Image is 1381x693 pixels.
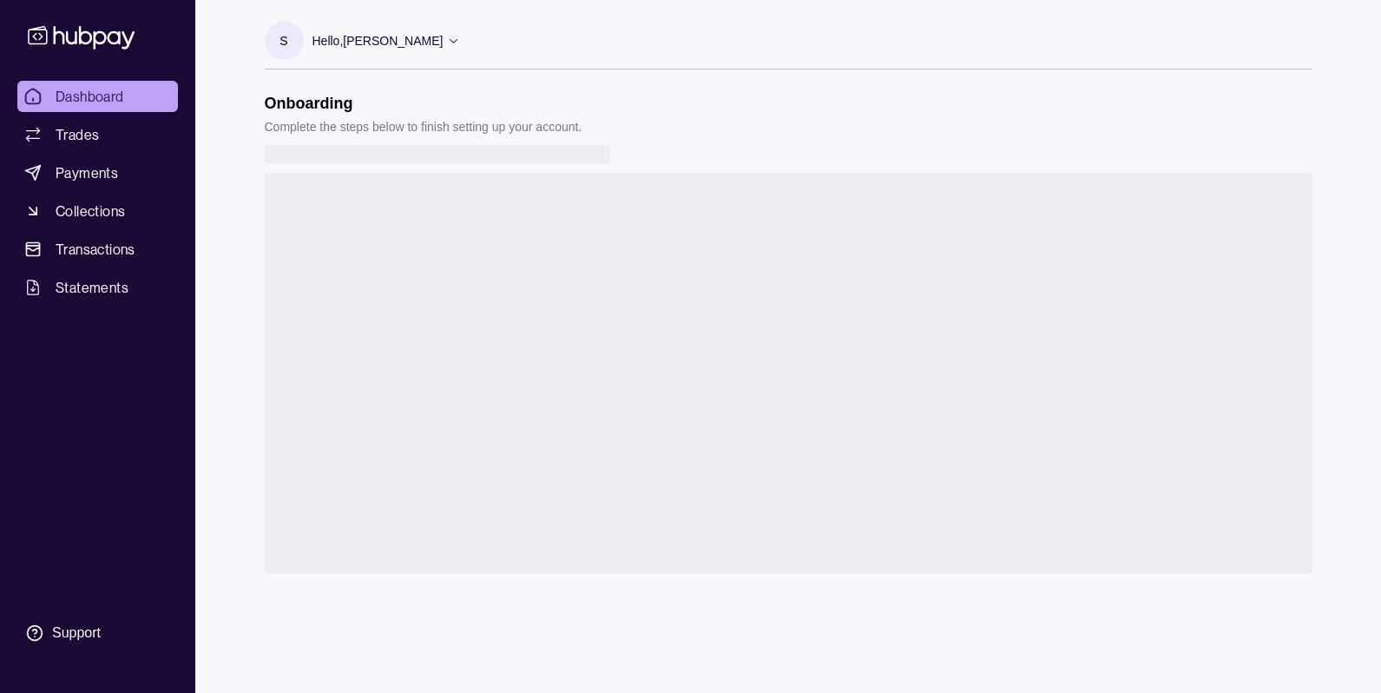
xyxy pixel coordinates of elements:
a: Statements [17,272,178,303]
a: Support [17,615,178,651]
a: Dashboard [17,81,178,112]
span: Dashboard [56,86,124,107]
div: Support [52,624,101,643]
span: Transactions [56,239,135,260]
h1: Onboarding [265,94,582,113]
a: Payments [17,157,178,188]
span: Collections [56,201,125,221]
p: S [279,31,287,50]
a: Collections [17,195,178,227]
a: Transactions [17,234,178,265]
span: Payments [56,162,118,183]
p: Hello, [PERSON_NAME] [312,31,444,50]
p: Complete the steps below to finish setting up your account. [265,117,582,136]
span: Trades [56,124,99,145]
span: Statements [56,277,128,298]
a: Trades [17,119,178,150]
